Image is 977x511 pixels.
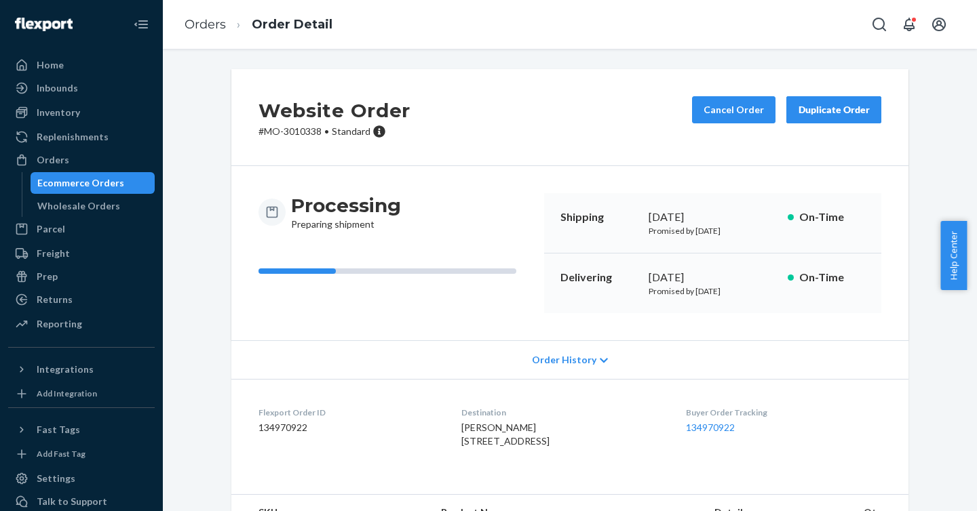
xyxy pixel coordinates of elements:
[560,270,638,285] p: Delivering
[31,195,155,217] a: Wholesale Orders
[128,11,155,38] button: Close Navigation
[8,54,155,76] a: Home
[37,222,65,236] div: Parcel
[37,270,58,283] div: Prep
[686,407,881,418] dt: Buyer Order Tracking
[37,247,70,260] div: Freight
[8,468,155,489] a: Settings
[258,421,440,434] dd: 134970922
[8,386,155,402] a: Add Integration
[649,225,777,237] p: Promised by [DATE]
[252,17,332,32] a: Order Detail
[8,149,155,171] a: Orders
[37,363,94,376] div: Integrations
[692,96,775,123] button: Cancel Order
[925,11,953,38] button: Open account menu
[37,448,85,459] div: Add Fast Tag
[324,125,329,137] span: •
[461,422,550,447] span: [PERSON_NAME] [STREET_ADDRESS]
[37,176,124,190] div: Ecommerce Orders
[37,81,78,95] div: Inbounds
[8,446,155,462] a: Add Fast Tag
[786,96,881,123] button: Duplicate Order
[940,221,967,290] button: Help Center
[8,218,155,240] a: Parcel
[332,125,370,137] span: Standard
[896,11,923,38] button: Open notifications
[37,317,82,331] div: Reporting
[15,18,73,31] img: Flexport logo
[649,209,777,225] div: [DATE]
[8,359,155,380] button: Integrations
[799,209,865,225] p: On-Time
[37,423,80,436] div: Fast Tags
[799,270,865,285] p: On-Time
[37,199,120,213] div: Wholesale Orders
[649,270,777,285] div: [DATE]
[8,419,155,441] button: Fast Tags
[8,243,155,264] a: Freight
[8,126,155,148] a: Replenishments
[532,353,596,367] span: Order History
[291,193,401,231] div: Preparing shipment
[258,407,440,418] dt: Flexport Order ID
[37,388,97,399] div: Add Integration
[37,106,80,119] div: Inventory
[649,285,777,297] p: Promised by [DATE]
[37,58,64,72] div: Home
[37,495,107,508] div: Talk to Support
[8,77,155,99] a: Inbounds
[8,313,155,335] a: Reporting
[258,125,410,138] p: # MO-3010338
[560,209,638,225] p: Shipping
[37,130,109,144] div: Replenishments
[185,17,226,32] a: Orders
[8,266,155,287] a: Prep
[37,293,73,306] div: Returns
[8,102,155,123] a: Inventory
[174,5,343,45] ol: breadcrumbs
[31,172,155,194] a: Ecommerce Orders
[291,193,401,218] h3: Processing
[686,422,735,433] a: 134970922
[37,153,69,167] div: Orders
[866,11,893,38] button: Open Search Box
[258,96,410,125] h2: Website Order
[37,472,75,485] div: Settings
[461,407,664,418] dt: Destination
[798,103,870,117] div: Duplicate Order
[8,289,155,310] a: Returns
